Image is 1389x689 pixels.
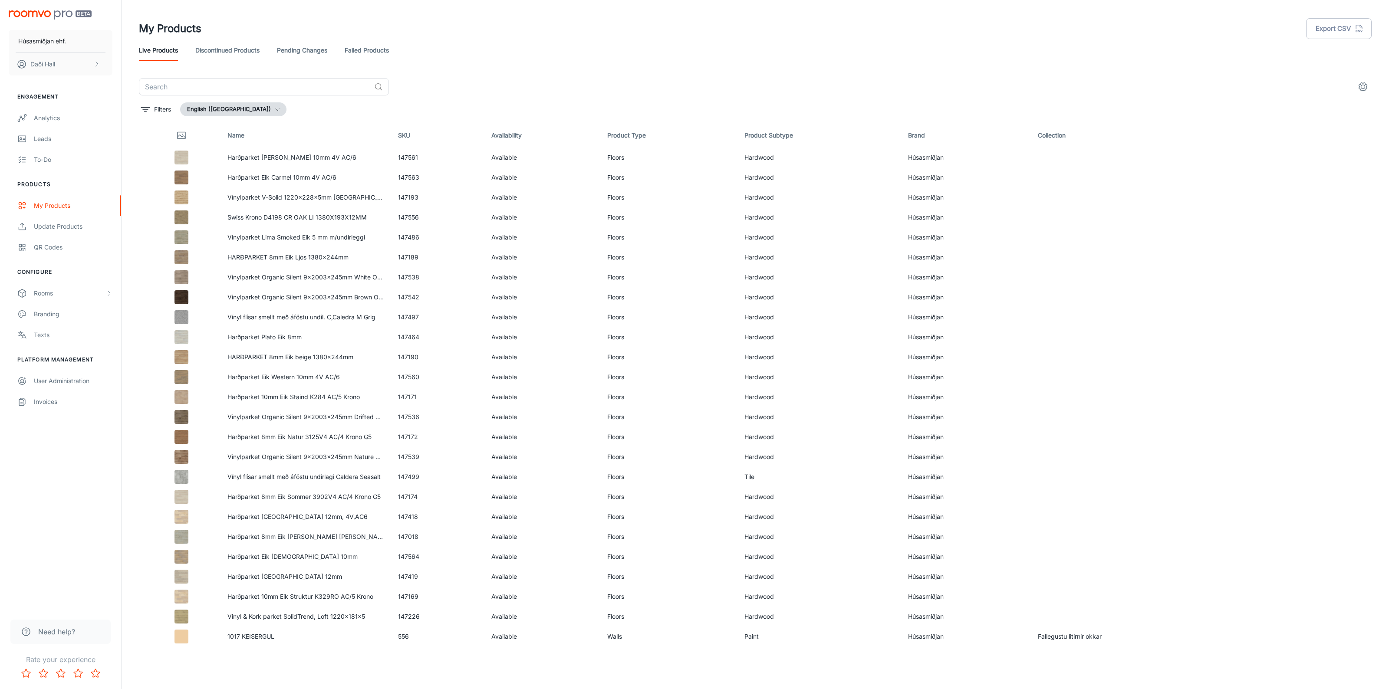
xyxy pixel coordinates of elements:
td: Hardwood [737,527,901,547]
td: Húsasmiðjan [901,267,1030,287]
td: Floors [600,148,738,167]
td: 147556 [391,207,484,227]
td: Floors [600,227,738,247]
td: Hardwood [737,148,901,167]
td: Available [484,607,600,627]
td: Floors [600,547,738,567]
a: Vinylparket Organic Silent 9x2003x245mm Brown Oak 984 [227,293,399,301]
td: Hardwood [737,327,901,347]
button: English ([GEOGRAPHIC_DATA]) [180,102,286,116]
a: 1017 KEISERGUL [227,633,274,640]
td: Floors [600,387,738,407]
td: Hardwood [737,607,901,627]
td: Húsasmiðjan [901,367,1030,387]
td: Floors [600,247,738,267]
td: Hardwood [737,427,901,447]
td: 147542 [391,287,484,307]
td: Floors [600,187,738,207]
td: Hardwood [737,227,901,247]
a: Vínyl flísar smellt með áföstu undirlagi Caldera Seasalt [227,473,381,480]
td: Húsasmiðjan [901,347,1030,367]
td: Available [484,627,600,646]
td: 147499 [391,467,484,487]
td: Húsasmiðjan [901,646,1030,666]
td: Hardwood [737,487,901,507]
a: Vinyl & Kork parket SolidTrend, Loft 1220x181x5 [227,613,365,620]
td: Available [484,287,600,307]
a: Harðparket [GEOGRAPHIC_DATA] 12mm, 4V,AC6 [227,513,368,520]
td: Available [484,227,600,247]
td: 147171 [391,387,484,407]
button: settings [1354,78,1372,95]
td: Available [484,487,600,507]
td: Floors [600,447,738,467]
td: Hardwood [737,207,901,227]
td: 147018 [391,527,484,547]
td: Floors [600,367,738,387]
td: 147172 [391,427,484,447]
td: Available [484,387,600,407]
td: Walls [600,627,738,646]
td: Hardwood [737,267,901,287]
td: Hardwood [737,287,901,307]
h1: My Products [139,21,201,36]
td: 147497 [391,307,484,327]
td: Floors [600,507,738,527]
td: Floors [600,487,738,507]
td: 147464 [391,327,484,347]
td: 147486 [391,227,484,247]
td: Floors [600,527,738,547]
td: 147190 [391,347,484,367]
td: 147536 [391,407,484,427]
td: Hardwood [737,347,901,367]
div: QR Codes [34,243,112,252]
p: Daði Hall [30,59,55,69]
td: Available [484,187,600,207]
td: Available [484,467,600,487]
td: 147193 [391,187,484,207]
div: Invoices [34,397,112,407]
td: 147539 [391,447,484,467]
a: Vínyl flísar smellt með áföstu undil. C,Caledra M Grig [227,313,375,321]
td: Floors [600,287,738,307]
td: Paint [737,627,901,646]
td: Paint [737,646,901,666]
td: 147564 [391,547,484,567]
td: Húsasmiðjan [901,507,1030,527]
td: 147226 [391,607,484,627]
td: Húsasmiðjan [901,427,1030,447]
td: Available [484,547,600,567]
td: Húsasmiðjan [901,607,1030,627]
a: Vinylparket Organic Silent 9x2003x245mm Drifted Oak 582 [227,413,400,420]
td: 556 [391,627,484,646]
div: To-do [34,155,112,164]
td: Available [484,347,600,367]
td: Húsasmiðjan [901,247,1030,267]
td: Floors [600,267,738,287]
a: Harðparket 8mm Eik Natur 3125V4 AC/4 Krono G5 [227,433,372,440]
td: Fallegustu litirnir okkar [1031,627,1201,646]
td: Hardwood [737,447,901,467]
td: Available [484,507,600,527]
td: 147538 [391,267,484,287]
td: Available [484,447,600,467]
td: Húsasmiðjan [901,627,1030,646]
td: 147418 [391,507,484,527]
td: Available [484,267,600,287]
td: Húsasmiðjan [901,327,1030,347]
div: Branding [34,309,112,319]
td: Available [484,307,600,327]
td: Húsasmiðjan [901,587,1030,607]
p: Rate your experience [7,654,114,665]
td: Húsasmiðjan [901,148,1030,167]
td: 147560 [391,367,484,387]
button: Húsasmiðjan ehf. [9,30,112,52]
img: Roomvo PRO Beta [9,10,92,20]
td: Hardwood [737,507,901,527]
td: Húsasmiðjan [901,387,1030,407]
td: Available [484,327,600,347]
td: Hardwood [737,307,901,327]
div: Leads [34,134,112,144]
td: Available [484,207,600,227]
td: Hardwood [737,247,901,267]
